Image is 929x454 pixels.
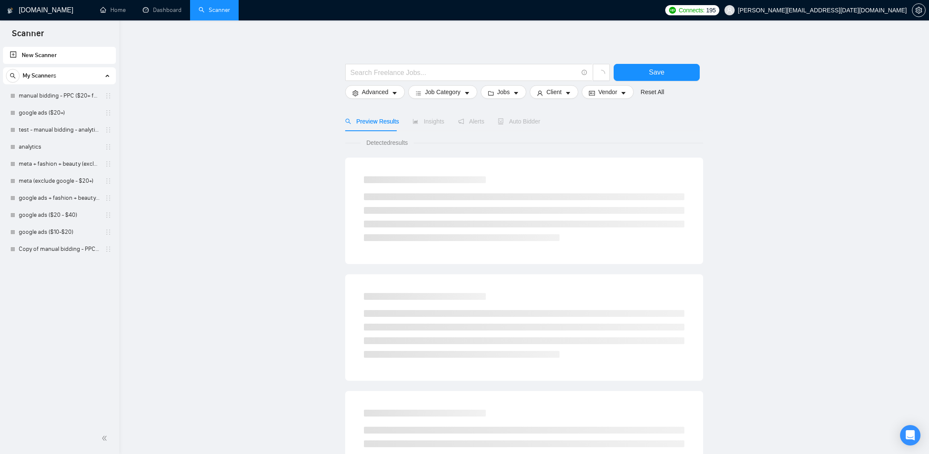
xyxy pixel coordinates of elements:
a: google ads ($20 - $40) [19,207,100,224]
button: setting [912,3,926,17]
span: user [537,90,543,96]
span: holder [105,92,112,99]
span: holder [105,126,112,133]
a: google ads + fashion + beauty ($1+) [19,190,100,207]
span: folder [488,90,494,96]
a: meta + fashion + beauty (exclude google - $20+) [19,155,100,172]
span: area-chart [413,118,418,124]
span: Detected results [361,138,414,147]
button: barsJob Categorycaret-down [408,85,477,99]
span: Alerts [458,118,485,125]
span: Preview Results [345,118,399,125]
span: Job Category [425,87,460,97]
span: caret-down [464,90,470,96]
span: Vendor [598,87,617,97]
span: search [345,118,351,124]
span: holder [105,195,112,201]
span: Scanner [5,27,51,45]
button: Save [614,64,700,81]
span: holder [105,161,112,167]
img: upwork-logo.png [669,7,676,14]
button: userClientcaret-down [530,85,578,99]
a: test - manual bidding - analytics (no negatives) [19,121,100,138]
span: 195 [706,6,716,15]
span: notification [458,118,464,124]
div: Open Intercom Messenger [900,425,920,445]
span: bars [415,90,421,96]
span: My Scanners [23,67,56,84]
a: setting [912,7,926,14]
a: New Scanner [10,47,109,64]
a: Copy of manual bidding - PPC ($20+ few negatives + title search) [19,241,100,258]
span: caret-down [565,90,571,96]
a: google ads ($20+) [19,104,100,121]
a: searchScanner [199,6,230,14]
span: setting [352,90,358,96]
a: google ads ($10-$20) [19,224,100,241]
span: loading [597,70,605,78]
img: logo [7,4,13,17]
span: Jobs [497,87,510,97]
a: Reset All [640,87,664,97]
span: caret-down [392,90,398,96]
span: holder [105,109,112,116]
span: Save [649,67,664,78]
button: idcardVendorcaret-down [582,85,634,99]
span: holder [105,246,112,253]
span: robot [498,118,504,124]
span: caret-down [620,90,626,96]
a: homeHome [100,6,126,14]
span: Connects: [679,6,704,15]
span: search [6,73,19,79]
span: setting [912,7,925,14]
span: Client [546,87,562,97]
span: Auto Bidder [498,118,540,125]
button: search [6,69,20,83]
span: holder [105,178,112,184]
li: My Scanners [3,67,116,258]
button: settingAdvancedcaret-down [345,85,405,99]
a: meta (exclude google - $20+) [19,172,100,190]
button: folderJobscaret-down [481,85,527,99]
input: Search Freelance Jobs... [350,67,578,78]
a: manual bidding - PPC ($20+ few negatives + title search) [19,87,100,104]
li: New Scanner [3,47,116,64]
span: idcard [589,90,595,96]
a: dashboardDashboard [143,6,182,14]
a: analytics [19,138,100,155]
span: info-circle [582,70,587,75]
span: caret-down [513,90,519,96]
span: double-left [101,434,110,443]
span: holder [105,144,112,150]
span: holder [105,229,112,236]
span: user [727,7,733,13]
span: Insights [413,118,444,125]
span: Advanced [362,87,388,97]
span: holder [105,212,112,218]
